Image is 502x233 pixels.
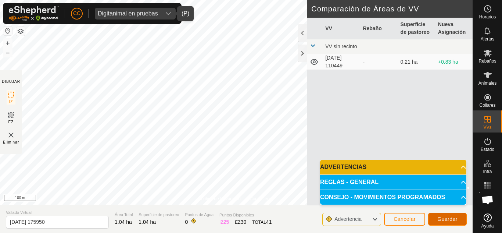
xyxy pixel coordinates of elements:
[73,10,80,17] span: CC
[322,54,360,70] td: [DATE] 110449
[235,218,246,226] div: EZ
[115,219,132,225] span: 1.04 ha
[7,131,15,140] img: VV
[384,213,425,226] button: Cancelar
[98,11,158,17] div: Digitanimal en pruebas
[435,18,473,39] th: Nueva Asignación
[478,81,496,85] span: Animales
[2,79,20,84] div: DIBUJAR
[320,194,445,200] span: CONSEJO - MOVIMIENTOS PROGRAMADOS
[320,179,379,185] span: REGLAS - GENERAL
[185,212,214,218] span: Puntos de Agua
[322,18,360,39] th: VV
[3,27,12,35] button: Restablecer Mapa
[398,54,435,70] td: 0.21 ha
[311,4,473,13] h2: Comparación de Áreas de VV
[198,195,241,202] a: Política de Privacidad
[9,99,13,105] span: IZ
[360,18,397,39] th: Rebaño
[3,39,12,47] button: +
[3,140,19,145] span: Eliminar
[320,164,366,170] span: ADVERTENCIAS
[115,212,133,218] span: Área Total
[477,189,499,211] div: Chat abierto
[16,27,25,36] button: Capas del Mapa
[6,209,109,216] span: Vallado Virtual
[481,224,494,228] span: Ayuda
[223,219,229,225] span: 25
[266,219,272,225] span: 41
[478,59,496,63] span: Rebaños
[483,125,491,130] span: VVs
[139,219,156,225] span: 1.04 ha
[481,37,494,41] span: Alertas
[437,216,458,222] span: Guardar
[241,219,247,225] span: 30
[475,191,500,200] span: Mapa de Calor
[219,218,229,226] div: IZ
[185,219,188,225] span: 0
[250,195,274,202] a: Contáctenos
[320,190,466,205] p-accordion-header: CONSEJO - MOVIMIENTOS PROGRAMADOS
[435,54,473,70] td: +0.83 ha
[139,212,179,218] span: Superficie de pastoreo
[479,15,496,19] span: Horarios
[8,119,14,125] span: EZ
[394,216,416,222] span: Cancelar
[219,212,272,218] span: Puntos Disponibles
[95,8,161,20] span: Digitanimal en pruebas
[252,218,272,226] div: TOTAL
[483,169,492,174] span: Infra
[320,160,466,174] p-accordion-header: ADVERTENCIAS
[479,103,495,107] span: Collares
[398,18,435,39] th: Superficie de pastoreo
[9,6,59,21] img: Logo Gallagher
[428,213,467,226] button: Guardar
[320,175,466,190] p-accordion-header: REGLAS - GENERAL
[473,211,502,231] a: Ayuda
[363,58,394,66] div: -
[161,8,176,20] div: dropdown trigger
[3,48,12,57] button: –
[481,147,494,152] span: Estado
[325,43,357,49] span: VV sin recinto
[334,216,362,222] span: Advertencia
